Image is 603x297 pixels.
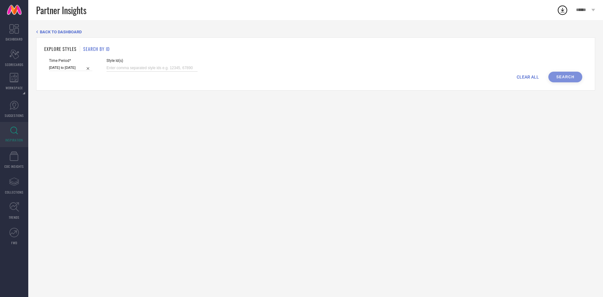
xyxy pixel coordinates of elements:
[44,46,77,52] h1: EXPLORE STYLES
[5,113,24,118] span: SUGGESTIONS
[11,240,17,245] span: FWD
[83,46,110,52] h1: SEARCH BY ID
[40,30,82,34] span: BACK TO DASHBOARD
[49,58,92,63] span: Time Period*
[36,4,86,17] span: Partner Insights
[5,138,23,142] span: INSPIRATION
[6,85,23,90] span: WORKSPACE
[5,62,24,67] span: SCORECARDS
[9,215,19,220] span: TRENDS
[4,164,24,169] span: CDC INSIGHTS
[557,4,568,16] div: Open download list
[49,64,92,71] input: Select time period
[36,30,595,34] div: Back TO Dashboard
[106,58,198,63] span: Style Id(s)
[106,64,198,72] input: Enter comma separated style ids e.g. 12345, 67890
[5,190,24,195] span: COLLECTIONS
[517,74,539,80] span: CLEAR ALL
[6,37,23,41] span: DASHBOARD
